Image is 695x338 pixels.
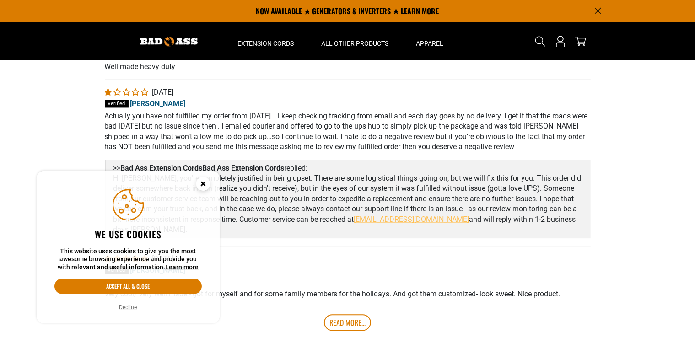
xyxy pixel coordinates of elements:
[113,160,583,173] div: >> replied:
[238,39,294,48] span: Extension Cords
[105,289,591,299] p: Very cool/ very well made - got for myself and for some family members for the holidays. And got ...
[224,22,308,60] summary: Extension Cords
[54,247,202,272] p: This website uses cookies to give you the most awesome browsing experience and provide you with r...
[105,62,591,72] p: Well made heavy duty
[105,278,591,289] b: They are Bad 👍
[140,37,198,46] img: Bad Ass Extension Cords
[322,39,389,48] span: All Other Products
[117,303,140,312] button: Decline
[121,164,285,172] b: Bad Ass Extension Cords
[403,22,458,60] summary: Apparel
[165,263,199,271] a: Learn more
[105,111,591,152] p: Actually you have not fulfilled my order from [DATE]….i keep checking tracking from email and eac...
[533,34,548,48] summary: Search
[130,99,186,108] span: [PERSON_NAME]
[308,22,403,60] summary: All Other Products
[324,314,371,331] a: Read More...
[416,39,444,48] span: Apparel
[54,228,202,240] h2: We use cookies
[113,173,583,235] p: Hi [PERSON_NAME], you're completely justified in being upset. There are some logistical things go...
[354,215,469,224] a: [EMAIL_ADDRESS][DOMAIN_NAME]
[37,171,220,324] aside: Cookie Consent
[105,88,151,97] span: 1 star review
[54,279,202,294] button: Accept all & close
[152,88,174,97] span: [DATE]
